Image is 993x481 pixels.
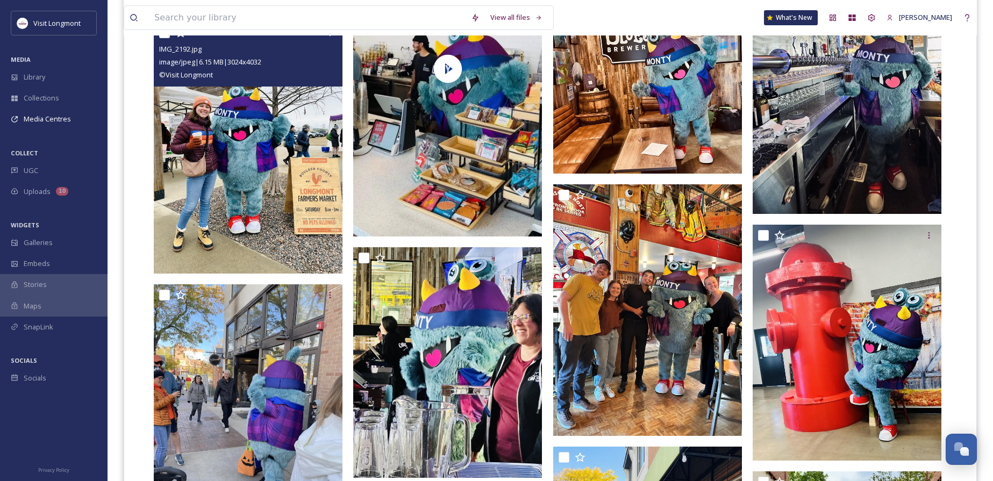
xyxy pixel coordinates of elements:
span: SOCIALS [11,356,37,364]
img: longmont.jpg [17,18,28,28]
span: SnapLink [24,322,53,332]
span: Collections [24,93,59,103]
a: What's New [764,10,818,25]
img: IMG_4409.jpg [753,225,941,461]
a: [PERSON_NAME] [881,7,958,28]
span: Uploads [24,186,51,197]
span: © Visit Longmont [159,70,213,80]
img: IMG_4306.JPG [553,184,742,436]
input: Search your library [149,6,466,30]
span: [PERSON_NAME] [899,12,952,22]
span: Media Centres [24,114,71,124]
span: Library [24,72,45,82]
span: Stories [24,279,47,290]
div: 10 [56,187,68,196]
span: Socials [24,373,46,383]
span: WIDGETS [11,221,39,229]
span: IMG_2192.jpg [159,44,202,54]
a: Privacy Policy [38,463,69,476]
img: IMG_4373-VisitLongmont.HEIC [353,247,542,478]
span: Galleries [24,238,53,248]
span: MEDIA [11,55,31,63]
span: Embeds [24,259,50,269]
span: Maps [24,301,41,311]
button: Open Chat [946,434,977,465]
span: Visit Longmont [33,18,81,28]
span: Privacy Policy [38,466,69,473]
span: COLLECT [11,149,38,157]
img: IMG_2192.jpg [154,22,342,274]
span: image/jpeg | 6.15 MB | 3024 x 4032 [159,57,261,67]
a: View all files [485,7,548,28]
span: UGC [24,166,38,176]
